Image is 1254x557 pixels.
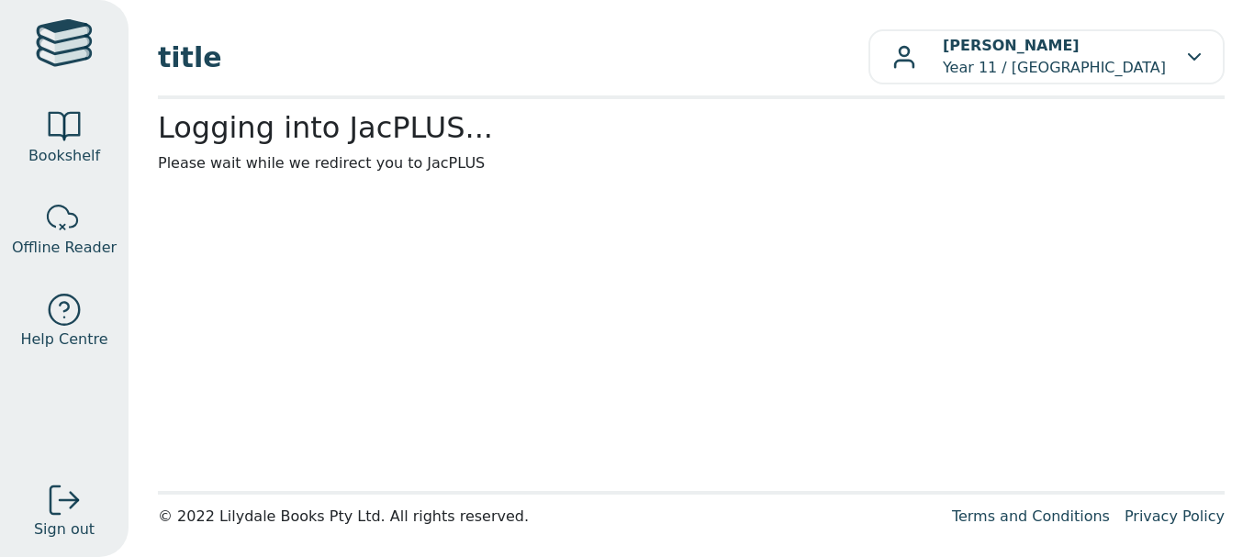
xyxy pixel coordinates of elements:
span: title [158,37,868,78]
span: Bookshelf [28,145,100,167]
b: [PERSON_NAME] [943,37,1080,54]
span: Help Centre [20,329,107,351]
span: Offline Reader [12,237,117,259]
a: Terms and Conditions [952,507,1110,525]
div: © 2022 Lilydale Books Pty Ltd. All rights reserved. [158,506,937,528]
button: [PERSON_NAME]Year 11 / [GEOGRAPHIC_DATA] [868,29,1225,84]
h2: Logging into JacPLUS... [158,110,1225,145]
span: Sign out [34,518,95,540]
p: Year 11 / [GEOGRAPHIC_DATA] [943,35,1166,79]
p: Please wait while we redirect you to JacPLUS [158,152,1225,174]
a: Privacy Policy [1125,507,1225,525]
